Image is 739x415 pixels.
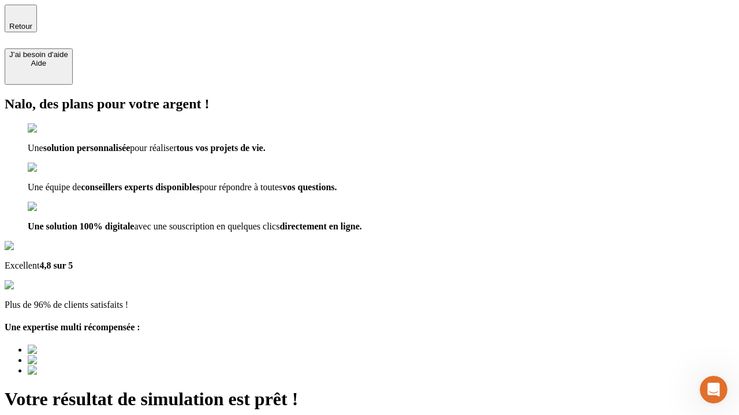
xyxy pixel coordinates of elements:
[5,48,73,85] button: J’ai besoin d'aideAide
[9,59,68,67] div: Aide
[5,300,734,310] p: Plus de 96% de clients satisfaits !
[130,143,176,153] span: pour réaliser
[28,182,81,192] span: Une équipe de
[5,241,72,251] img: Google Review
[200,182,283,192] span: pour répondre à toutes
[134,221,279,231] span: avec une souscription en quelques clics
[28,202,77,212] img: checkmark
[5,280,62,290] img: reviews stars
[28,123,77,134] img: checkmark
[28,355,135,365] img: Best savings advice award
[700,376,727,403] iframe: Intercom live chat
[5,5,37,32] button: Retour
[5,261,39,270] span: Excellent
[39,261,73,270] span: 4,8 sur 5
[5,322,734,333] h4: Une expertise multi récompensée :
[279,221,361,231] span: directement en ligne.
[28,221,134,231] span: Une solution 100% digitale
[28,143,43,153] span: Une
[28,365,135,376] img: Best savings advice award
[9,50,68,59] div: J’ai besoin d'aide
[5,388,734,410] h1: Votre résultat de simulation est prêt !
[28,345,135,355] img: Best savings advice award
[43,143,130,153] span: solution personnalisée
[5,96,734,112] h2: Nalo, des plans pour votre argent !
[81,182,199,192] span: conseillers experts disponibles
[9,22,32,31] span: Retour
[177,143,266,153] span: tous vos projets de vie.
[282,182,337,192] span: vos questions.
[28,163,77,173] img: checkmark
